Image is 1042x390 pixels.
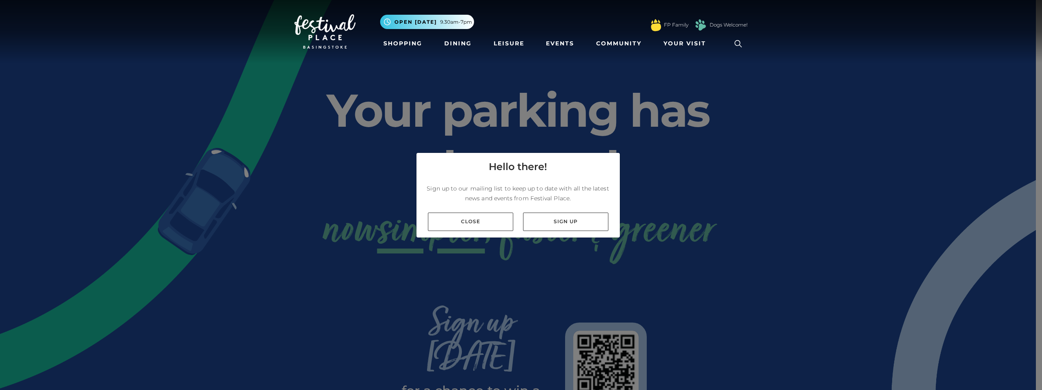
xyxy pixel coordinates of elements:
[593,36,645,51] a: Community
[380,36,425,51] a: Shopping
[380,15,474,29] button: Open [DATE] 9.30am-7pm
[523,213,608,231] a: Sign up
[664,21,688,29] a: FP Family
[294,14,356,49] img: Festival Place Logo
[440,18,472,26] span: 9.30am-7pm
[394,18,437,26] span: Open [DATE]
[423,184,613,203] p: Sign up to our mailing list to keep up to date with all the latest news and events from Festival ...
[490,36,528,51] a: Leisure
[660,36,713,51] a: Your Visit
[663,39,706,48] span: Your Visit
[489,159,547,174] h4: Hello there!
[710,21,748,29] a: Dogs Welcome!
[428,213,513,231] a: Close
[543,36,577,51] a: Events
[441,36,475,51] a: Dining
